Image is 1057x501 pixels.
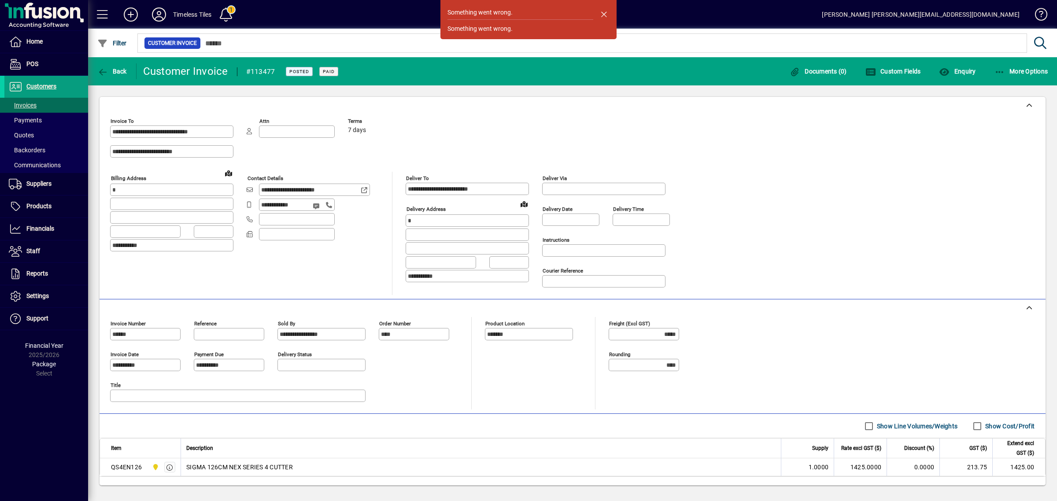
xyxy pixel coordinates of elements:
button: Filter [95,35,129,51]
span: Financial Year [25,342,63,349]
span: Description [186,443,213,453]
span: Staff [26,247,40,254]
a: Knowledge Base [1028,2,1046,30]
label: Show Cost/Profit [983,422,1035,431]
span: Back [97,68,127,75]
span: Customer Invoice [148,39,197,48]
span: Terms [348,118,401,124]
span: Suppliers [26,180,52,187]
span: More Options [994,68,1048,75]
span: Reports [26,270,48,277]
div: QS4EN126 [111,463,142,472]
a: Reports [4,263,88,285]
mat-label: Invoice number [111,320,146,327]
mat-label: Instructions [543,237,569,243]
mat-label: Rounding [609,351,630,357]
span: Supply [812,443,828,453]
mat-label: Title [111,382,121,388]
label: Show Line Volumes/Weights [875,422,957,431]
span: Enquiry [939,68,976,75]
a: Quotes [4,128,88,143]
span: Quotes [9,132,34,139]
span: Rate excl GST ($) [841,443,881,453]
a: View on map [517,197,531,211]
span: Item [111,443,122,453]
span: 7 days [348,127,366,134]
mat-label: Invoice date [111,351,139,357]
mat-label: Reference [194,320,217,327]
button: Documents (0) [787,63,849,79]
button: Add [117,7,145,22]
span: Customers [26,83,56,90]
span: Home [26,38,43,45]
td: 0.0000 [887,458,939,476]
a: Financials [4,218,88,240]
mat-label: Invoice To [111,118,134,124]
span: Extend excl GST ($) [998,438,1034,458]
span: Paid [323,69,335,74]
span: SIGMA 126CM NEX SERIES 4 CUTTER [186,463,293,472]
span: GST ($) [969,443,987,453]
mat-label: Product location [485,320,525,327]
a: Communications [4,158,88,173]
mat-label: Deliver via [543,175,567,181]
app-page-header-button: Back [88,63,137,79]
a: POS [4,53,88,75]
div: 1425.0000 [839,463,881,472]
mat-label: Courier Reference [543,268,583,274]
mat-label: Order number [379,320,411,327]
span: 1.0000 [809,463,829,472]
span: Products [26,203,52,210]
div: [PERSON_NAME] [PERSON_NAME][EMAIL_ADDRESS][DOMAIN_NAME] [822,7,1020,22]
a: Invoices [4,98,88,113]
mat-label: Delivery status [278,351,312,357]
a: Settings [4,285,88,307]
span: Posted [289,69,309,74]
span: Settings [26,292,49,299]
span: Communications [9,162,61,169]
button: More Options [992,63,1050,79]
a: Products [4,195,88,217]
mat-label: Delivery time [613,206,644,212]
mat-label: Deliver To [406,175,429,181]
button: Profile [145,7,173,22]
span: Custom Fields [865,68,921,75]
span: Filter [97,40,127,47]
button: Custom Fields [863,63,923,79]
span: Financials [26,225,54,232]
a: Staff [4,240,88,262]
mat-label: Freight (excl GST) [609,320,650,327]
button: Back [95,63,129,79]
a: Suppliers [4,173,88,195]
span: POS [26,60,38,67]
span: Discount (%) [904,443,934,453]
div: #113477 [246,65,275,79]
td: 1425.00 [992,458,1045,476]
a: Support [4,308,88,330]
span: Payments [9,117,42,124]
mat-label: Attn [259,118,269,124]
a: View on map [222,166,236,180]
td: 213.75 [939,458,992,476]
span: Dunedin [150,462,160,472]
button: Send SMS [307,195,328,217]
span: Package [32,361,56,368]
span: Documents (0) [790,68,847,75]
span: Invoices [9,102,37,109]
a: Home [4,31,88,53]
span: Support [26,315,48,322]
button: Enquiry [937,63,978,79]
mat-label: Sold by [278,320,295,327]
div: Timeless Tiles [173,7,211,22]
a: Payments [4,113,88,128]
div: Customer Invoice [143,64,228,78]
span: Backorders [9,147,45,154]
a: Backorders [4,143,88,158]
mat-label: Delivery date [543,206,573,212]
mat-label: Payment due [194,351,224,357]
